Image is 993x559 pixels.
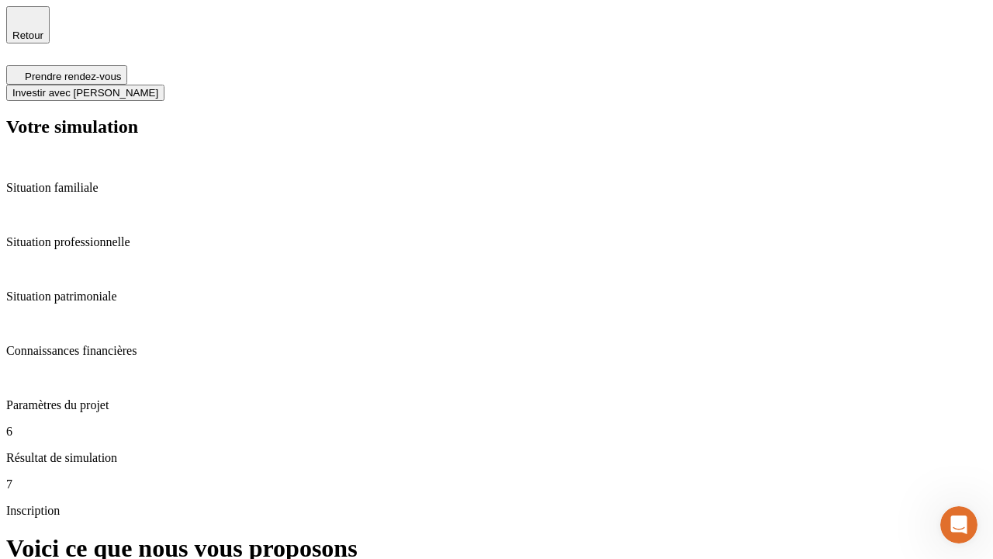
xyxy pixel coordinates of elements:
[6,344,987,358] p: Connaissances financières
[6,181,987,195] p: Situation familiale
[6,116,987,137] h2: Votre simulation
[6,235,987,249] p: Situation professionnelle
[25,71,121,82] span: Prendre rendez-vous
[940,506,977,543] iframe: Intercom live chat
[12,30,43,41] span: Retour
[12,87,158,99] span: Investir avec [PERSON_NAME]
[6,65,127,85] button: Prendre rendez-vous
[6,290,987,304] p: Situation patrimoniale
[6,85,164,101] button: Investir avec [PERSON_NAME]
[6,6,50,43] button: Retour
[6,398,987,412] p: Paramètres du projet
[6,477,987,491] p: 7
[6,425,987,439] p: 6
[6,451,987,465] p: Résultat de simulation
[6,504,987,518] p: Inscription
